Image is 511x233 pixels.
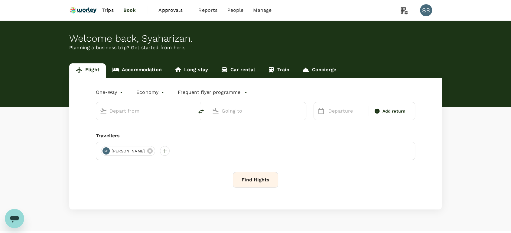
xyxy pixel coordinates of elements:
span: Book [123,7,136,14]
button: Open [190,110,191,111]
a: Long stay [168,63,214,78]
span: Manage [253,7,272,14]
div: SB [103,147,110,155]
input: Going to [222,106,293,116]
div: SB[PERSON_NAME] [101,146,155,156]
iframe: Button to launch messaging window [5,209,24,228]
input: Depart from [109,106,181,116]
div: Welcome back , Syaharizan . [69,33,442,44]
a: Car rental [214,63,261,78]
button: Open [302,110,303,111]
a: Concierge [296,63,342,78]
button: Find flights [233,172,278,188]
span: Add return [382,108,406,114]
a: Accommodation [106,63,168,78]
a: Flight [69,63,106,78]
span: People [227,7,243,14]
div: Economy [136,88,166,97]
div: SB [420,4,432,16]
span: Approvals [158,7,189,14]
button: delete [194,104,208,119]
p: Departure [328,107,364,115]
span: Reports [198,7,217,14]
p: Planning a business trip? Get started from here. [69,44,442,51]
a: Train [261,63,296,78]
span: Trips [102,7,114,14]
div: One-Way [96,88,124,97]
button: Frequent flyer programme [178,89,248,96]
img: Ranhill Worley Sdn Bhd [69,4,97,17]
span: [PERSON_NAME] [108,148,148,154]
p: Frequent flyer programme [178,89,240,96]
div: Travellers [96,132,415,139]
